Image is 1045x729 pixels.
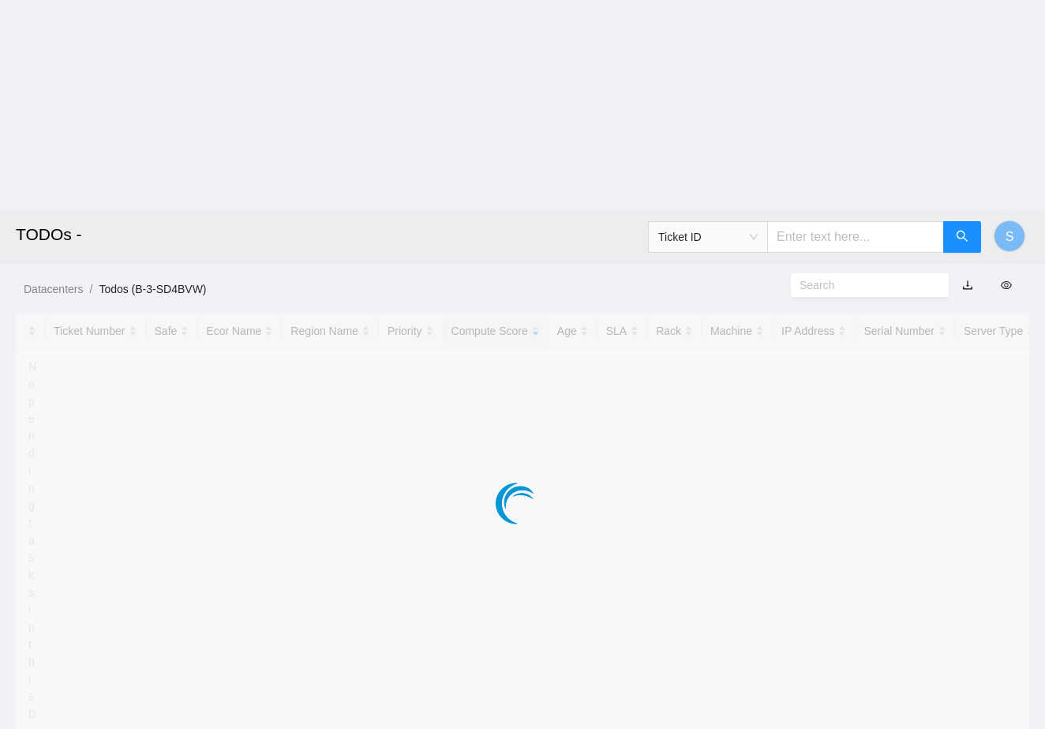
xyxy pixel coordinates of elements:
a: Datacenters [24,283,83,295]
a: Todos (B-3-SD4BVW) [99,283,206,295]
button: download [950,272,985,298]
span: / [89,283,92,295]
span: S [1006,227,1014,246]
button: S [994,220,1025,252]
span: eye [1001,280,1012,291]
button: search [943,221,981,253]
input: Search [800,276,927,294]
h2: TODOs - [16,209,725,260]
input: Enter text here... [767,221,944,253]
span: search [956,230,968,245]
span: Ticket ID [658,225,758,249]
